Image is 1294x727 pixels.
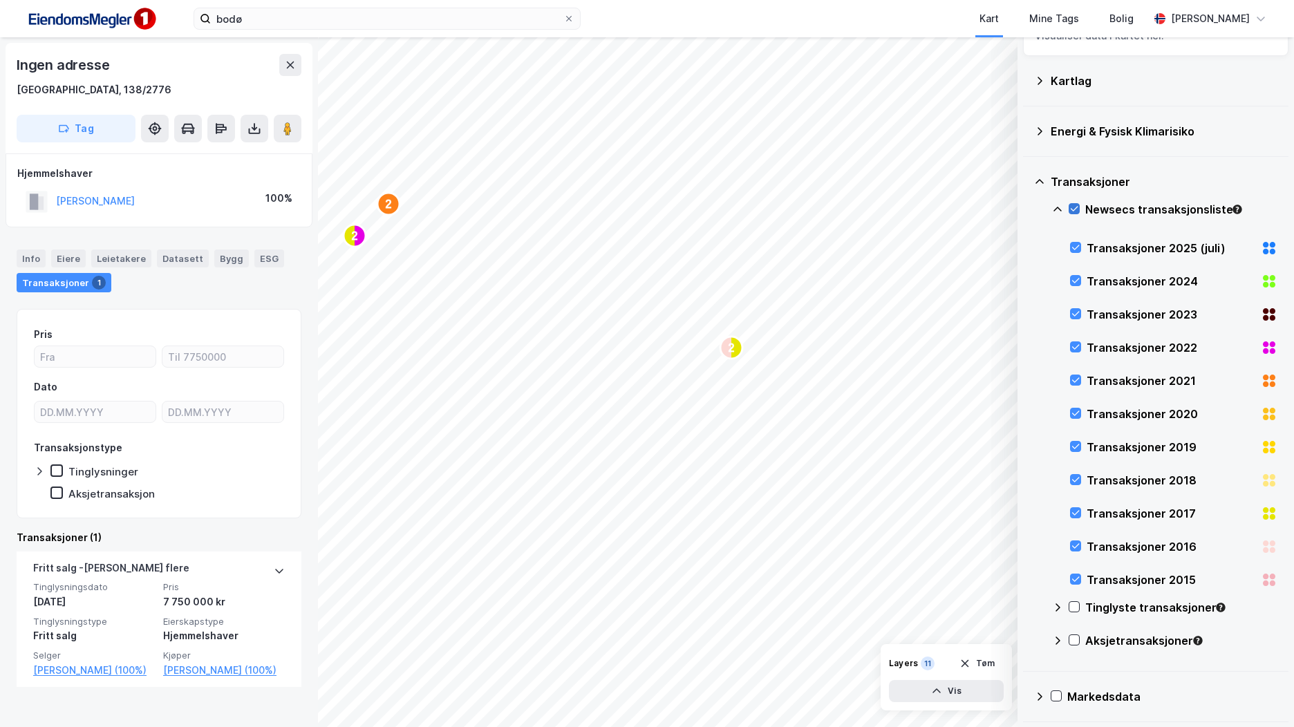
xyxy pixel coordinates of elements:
[163,650,285,661] span: Kjøper
[1087,339,1255,356] div: Transaksjoner 2022
[17,529,301,546] div: Transaksjoner (1)
[729,342,735,354] text: 2
[979,10,999,27] div: Kart
[35,346,156,367] input: Fra
[386,198,392,210] text: 2
[33,616,155,627] span: Tinglysningstype
[1087,572,1255,588] div: Transaksjoner 2015
[163,616,285,627] span: Eierskapstype
[51,249,86,267] div: Eiere
[17,82,171,98] div: [GEOGRAPHIC_DATA], 138/2776
[1087,538,1255,555] div: Transaksjoner 2016
[1085,632,1277,649] div: Aksjetransaksjoner
[211,8,563,29] input: Søk på adresse, matrikkel, gårdeiere, leietakere eller personer
[162,402,283,422] input: DD.MM.YYYY
[34,379,57,395] div: Dato
[1087,505,1255,522] div: Transaksjoner 2017
[163,627,285,644] div: Hjemmelshaver
[1085,201,1277,218] div: Newsecs transaksjonsliste
[1051,123,1277,140] div: Energi & Fysisk Klimarisiko
[157,249,209,267] div: Datasett
[1215,601,1227,614] div: Tooltip anchor
[1225,661,1294,727] iframe: Chat Widget
[34,326,53,343] div: Pris
[33,662,155,679] a: [PERSON_NAME] (100%)
[1087,439,1255,455] div: Transaksjoner 2019
[352,230,358,242] text: 2
[889,680,1004,702] button: Vis
[921,657,935,670] div: 11
[91,249,151,267] div: Leietakere
[163,594,285,610] div: 7 750 000 kr
[1109,10,1134,27] div: Bolig
[254,249,284,267] div: ESG
[720,337,742,359] div: Map marker
[1085,599,1277,616] div: Tinglyste transaksjoner
[68,487,155,500] div: Aksjetransaksjon
[1087,273,1255,290] div: Transaksjoner 2024
[1087,240,1255,256] div: Transaksjoner 2025 (juli)
[1087,306,1255,323] div: Transaksjoner 2023
[1171,10,1250,27] div: [PERSON_NAME]
[33,627,155,644] div: Fritt salg
[17,54,112,76] div: Ingen adresse
[265,190,292,207] div: 100%
[1029,10,1079,27] div: Mine Tags
[162,346,283,367] input: Til 7750000
[92,276,106,290] div: 1
[1067,688,1277,705] div: Markedsdata
[214,249,249,267] div: Bygg
[950,652,1004,674] button: Tøm
[22,3,160,35] img: F4PB6Px+NJ5v8B7XTbfpPpyloAAAAASUVORK5CYII=
[17,273,111,292] div: Transaksjoner
[68,465,138,478] div: Tinglysninger
[163,662,285,679] a: [PERSON_NAME] (100%)
[1192,634,1204,647] div: Tooltip anchor
[1087,372,1255,389] div: Transaksjoner 2021
[1231,203,1244,216] div: Tooltip anchor
[33,594,155,610] div: [DATE]
[377,193,400,215] div: Map marker
[33,560,189,582] div: Fritt salg - [PERSON_NAME] flere
[17,165,301,182] div: Hjemmelshaver
[17,249,46,267] div: Info
[33,650,155,661] span: Selger
[17,115,135,142] button: Tag
[1051,73,1277,89] div: Kartlag
[35,402,156,422] input: DD.MM.YYYY
[889,658,918,669] div: Layers
[344,225,366,247] div: Map marker
[34,440,122,456] div: Transaksjonstype
[163,581,285,593] span: Pris
[33,581,155,593] span: Tinglysningsdato
[1087,406,1255,422] div: Transaksjoner 2020
[1225,661,1294,727] div: Kontrollprogram for chat
[1051,173,1277,190] div: Transaksjoner
[1087,472,1255,489] div: Transaksjoner 2018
